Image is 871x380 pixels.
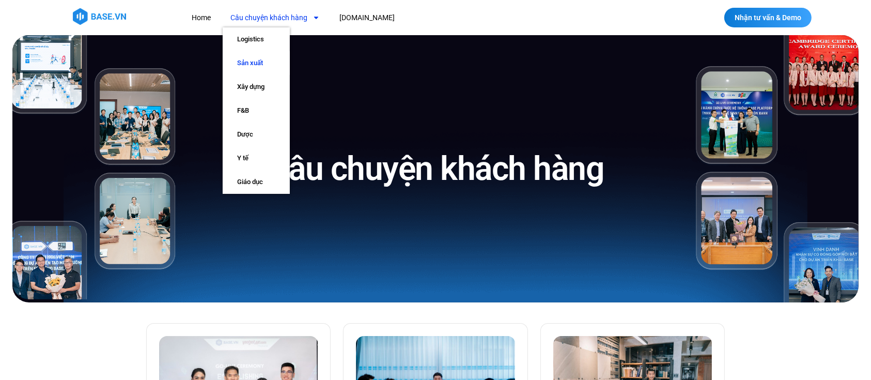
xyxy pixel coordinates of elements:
a: Giáo dục [223,170,290,194]
a: Logistics [223,27,290,51]
h1: Câu chuyện khách hàng [268,147,604,190]
a: Câu chuyện khách hàng [223,8,328,27]
a: Dược [223,123,290,146]
a: Sản xuất [223,51,290,75]
span: Nhận tư vấn & Demo [735,14,801,21]
a: Xây dựng [223,75,290,99]
a: Nhận tư vấn & Demo [724,8,812,27]
a: [DOMAIN_NAME] [332,8,402,27]
a: Home [184,8,219,27]
nav: Menu [184,8,584,27]
a: Y tế [223,146,290,170]
ul: Câu chuyện khách hàng [223,27,290,194]
a: F&B [223,99,290,123]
